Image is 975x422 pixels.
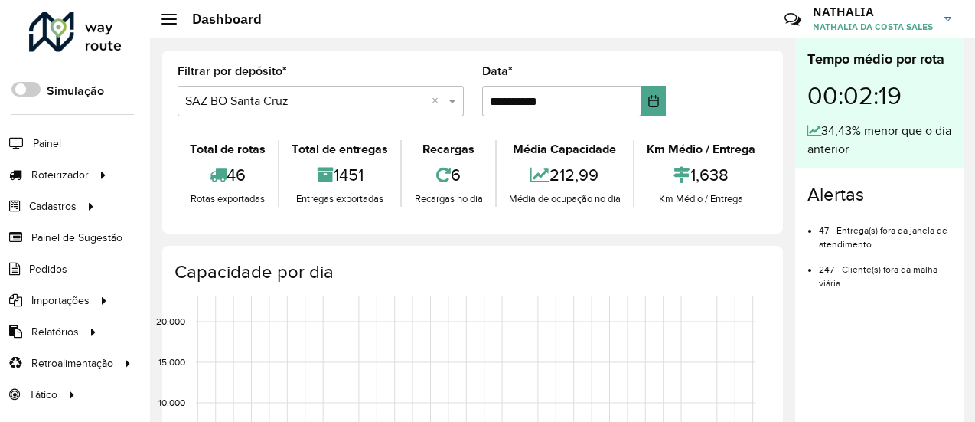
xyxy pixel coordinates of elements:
[31,167,89,183] span: Roteirizador
[283,159,396,191] div: 1451
[181,191,274,207] div: Rotas exportadas
[33,136,61,152] span: Painel
[813,20,933,34] span: NATHALIA DA COSTA SALES
[501,191,629,207] div: Média de ocupação no dia
[283,191,396,207] div: Entregas exportadas
[283,140,396,159] div: Total de entregas
[813,5,933,19] h3: NATHALIA
[156,316,185,326] text: 20,000
[807,122,951,159] div: 34,43% menor que o dia anterior
[807,49,951,70] div: Tempo médio por rota
[807,184,951,206] h4: Alertas
[819,212,951,251] li: 47 - Entrega(s) fora da janela de atendimento
[47,82,104,100] label: Simulação
[432,92,445,110] span: Clear all
[181,140,274,159] div: Total de rotas
[638,140,764,159] div: Km Médio / Entrega
[638,159,764,191] div: 1,638
[158,357,185,367] text: 15,000
[501,159,629,191] div: 212,99
[31,355,113,371] span: Retroalimentação
[638,191,764,207] div: Km Médio / Entrega
[181,159,274,191] div: 46
[406,140,491,159] div: Recargas
[501,140,629,159] div: Média Capacidade
[177,11,262,28] h2: Dashboard
[178,62,287,80] label: Filtrar por depósito
[776,3,809,36] a: Contato Rápido
[819,251,951,290] li: 247 - Cliente(s) fora da malha viária
[29,261,67,277] span: Pedidos
[406,191,491,207] div: Recargas no dia
[158,397,185,407] text: 10,000
[807,70,951,122] div: 00:02:19
[174,261,768,283] h4: Capacidade por dia
[29,387,57,403] span: Tático
[31,230,122,246] span: Painel de Sugestão
[31,293,90,309] span: Importações
[31,324,79,340] span: Relatórios
[406,159,491,191] div: 6
[29,198,77,214] span: Cadastros
[641,86,666,116] button: Choose Date
[482,62,513,80] label: Data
